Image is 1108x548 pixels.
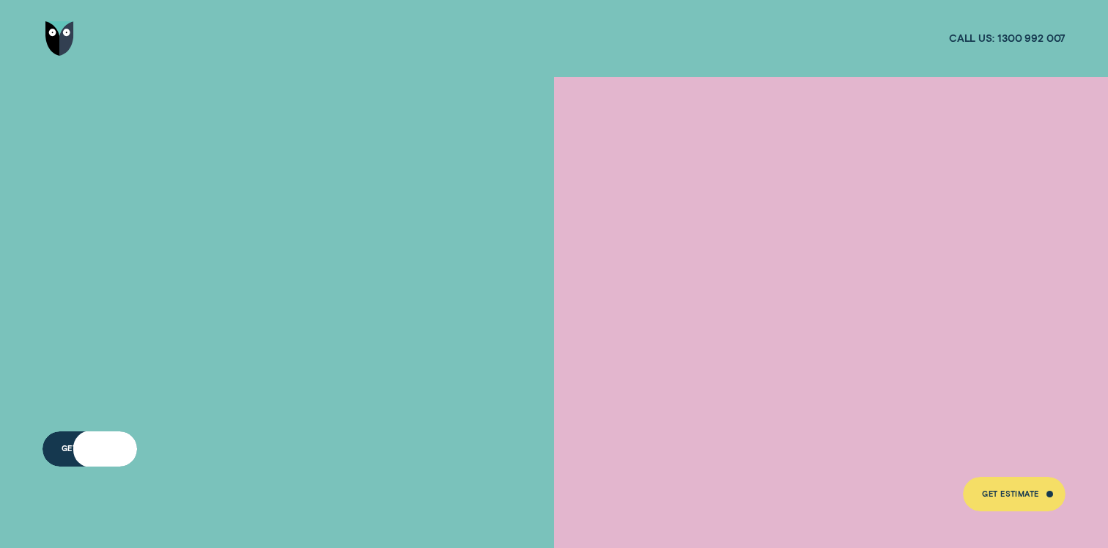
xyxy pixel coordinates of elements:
span: Call us: [949,32,994,45]
span: 1300 992 007 [997,32,1065,45]
h4: A LOAN THAT PUTS YOU IN CONTROL [43,178,376,339]
img: Wisr [45,21,74,56]
a: Get Estimate [43,431,138,466]
a: Get Estimate [963,477,1065,511]
a: Call us:1300 992 007 [949,32,1065,45]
